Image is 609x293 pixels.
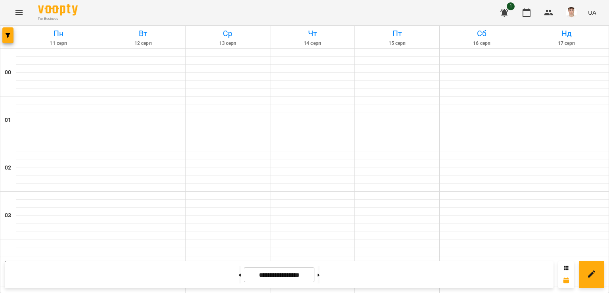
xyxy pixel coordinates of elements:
h6: Сб [441,27,523,40]
h6: 15 серп [356,40,438,47]
h6: 03 [5,211,11,220]
h6: 16 серп [441,40,523,47]
button: Menu [10,3,29,22]
h6: Вт [102,27,184,40]
button: UA [585,5,599,20]
img: Voopty Logo [38,4,78,15]
h6: 00 [5,68,11,77]
h6: 02 [5,164,11,172]
h6: 14 серп [272,40,354,47]
h6: 01 [5,116,11,125]
span: 1 [507,2,515,10]
h6: Нд [525,27,607,40]
span: For Business [38,16,78,21]
h6: 12 серп [102,40,184,47]
h6: 17 серп [525,40,607,47]
h6: Ср [187,27,269,40]
span: UA [588,8,596,17]
h6: Пн [17,27,100,40]
h6: Чт [272,27,354,40]
h6: Пт [356,27,438,40]
h6: 11 серп [17,40,100,47]
img: 8fe045a9c59afd95b04cf3756caf59e6.jpg [566,7,577,18]
h6: 13 серп [187,40,269,47]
